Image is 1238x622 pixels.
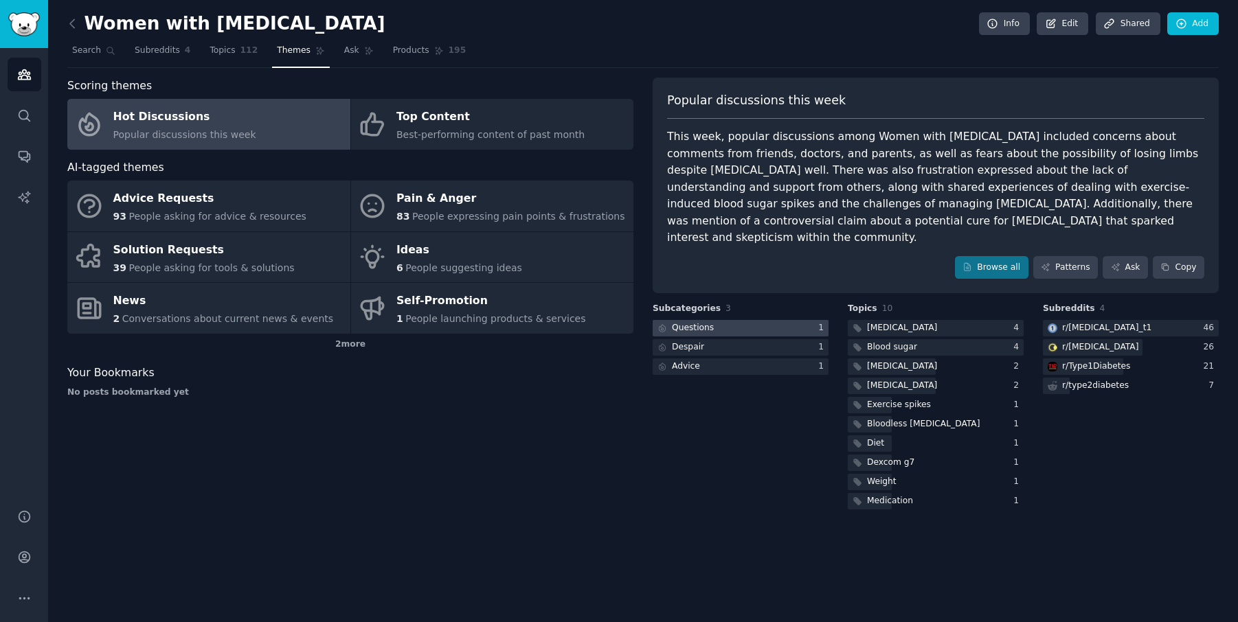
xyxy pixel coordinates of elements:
[1167,12,1219,36] a: Add
[396,262,403,273] span: 6
[272,40,330,68] a: Themes
[848,435,1024,452] a: Diet1
[344,45,359,57] span: Ask
[725,303,731,313] span: 3
[67,159,164,176] span: AI-tagged themes
[1096,12,1160,36] a: Shared
[1013,437,1024,450] div: 1
[667,128,1204,246] div: This week, popular discussions among Women with [MEDICAL_DATA] included concerns about comments f...
[240,45,258,57] span: 112
[1062,322,1151,334] div: r/ [MEDICAL_DATA]_t1
[67,78,152,95] span: Scoring themes
[1013,341,1024,354] div: 4
[848,378,1024,395] a: [MEDICAL_DATA]2
[1203,341,1219,354] div: 26
[405,313,585,324] span: People launching products & services
[848,397,1024,414] a: Exercise spikes1
[848,320,1024,337] a: [MEDICAL_DATA]4
[449,45,466,57] span: 195
[979,12,1030,36] a: Info
[867,437,884,450] div: Diet
[1033,256,1098,279] a: Patterns
[396,290,586,312] div: Self-Promotion
[1103,256,1148,279] a: Ask
[1208,380,1219,392] div: 7
[653,320,829,337] a: Questions1
[848,303,877,315] span: Topics
[67,232,350,283] a: Solution Requests39People asking for tools & solutions
[396,313,403,324] span: 1
[867,341,917,354] div: Blood sugar
[1048,343,1057,352] img: diabetes
[67,99,350,150] a: Hot DiscussionsPopular discussions this week
[867,360,937,373] div: [MEDICAL_DATA]
[1037,12,1088,36] a: Edit
[1013,380,1024,392] div: 2
[405,262,522,273] span: People suggesting ideas
[848,454,1024,472] a: Dexcom g71
[1153,256,1204,279] button: Copy
[412,211,625,222] span: People expressing pain points & frustrations
[113,262,126,273] span: 39
[351,99,634,150] a: Top ContentBest-performing content of past month
[1043,358,1219,376] a: Type1Diabetesr/Type1Diabetes21
[1203,360,1219,373] div: 21
[1013,495,1024,507] div: 1
[867,322,937,334] div: [MEDICAL_DATA]
[113,290,334,312] div: News
[1013,418,1024,430] div: 1
[848,339,1024,356] a: Blood sugar4
[1013,476,1024,488] div: 1
[848,416,1024,433] a: Bloodless [MEDICAL_DATA]1
[128,211,306,222] span: People asking for advice & resources
[205,40,262,68] a: Topics112
[955,256,1028,279] a: Browse all
[818,360,829,373] div: 1
[339,40,379,68] a: Ask
[113,188,306,210] div: Advice Requests
[388,40,471,68] a: Products195
[393,45,429,57] span: Products
[818,322,829,334] div: 1
[67,13,385,35] h2: Women with [MEDICAL_DATA]
[1043,378,1219,395] a: r/type2diabetes7
[848,493,1024,510] a: Medication1
[1062,380,1129,392] div: r/ type2diabetes
[210,45,235,57] span: Topics
[277,45,311,57] span: Themes
[848,358,1024,376] a: [MEDICAL_DATA]2
[653,358,829,376] a: Advice1
[113,129,256,140] span: Popular discussions this week
[1043,339,1219,356] a: diabetesr/[MEDICAL_DATA]26
[1062,341,1139,354] div: r/ [MEDICAL_DATA]
[653,303,721,315] span: Subcategories
[67,40,120,68] a: Search
[1043,303,1095,315] span: Subreddits
[1048,362,1057,371] img: Type1Diabetes
[396,211,409,222] span: 83
[867,476,897,488] div: Weight
[396,188,625,210] div: Pain & Anger
[185,45,191,57] span: 4
[396,129,585,140] span: Best-performing content of past month
[672,360,700,373] div: Advice
[1203,322,1219,334] div: 46
[882,303,893,313] span: 10
[1048,323,1057,333] img: diabetes_t1
[1013,457,1024,469] div: 1
[128,262,294,273] span: People asking for tools & solutions
[1013,399,1024,411] div: 1
[867,399,931,411] div: Exercise spikes
[672,341,704,354] div: Despair
[113,211,126,222] span: 93
[351,232,634,283] a: Ideas6People suggesting ideas
[113,239,295,261] div: Solution Requests
[135,45,180,57] span: Subreddits
[122,313,333,324] span: Conversations about current news & events
[867,457,914,469] div: Dexcom g7
[818,341,829,354] div: 1
[72,45,101,57] span: Search
[113,106,256,128] div: Hot Discussions
[867,418,980,430] div: Bloodless [MEDICAL_DATA]
[67,387,633,399] div: No posts bookmarked yet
